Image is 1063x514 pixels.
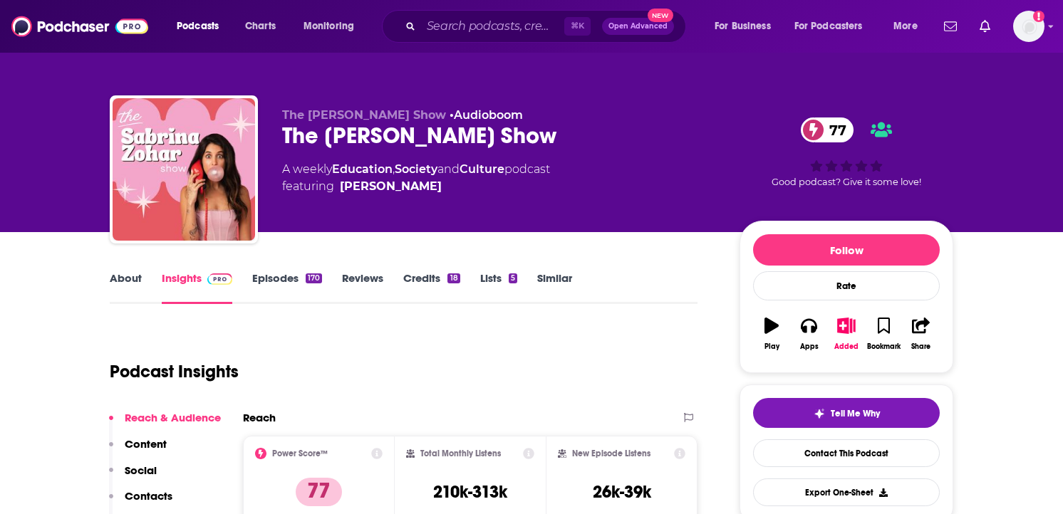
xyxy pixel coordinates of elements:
[304,16,354,36] span: Monitoring
[648,9,673,22] span: New
[11,13,148,40] img: Podchaser - Follow, Share and Rate Podcasts
[420,449,501,458] h2: Total Monthly Listens
[433,481,507,503] h3: 210k-313k
[814,408,825,419] img: tell me why sparkle
[790,308,827,360] button: Apps
[282,178,550,195] span: featuring
[764,342,779,351] div: Play
[243,411,276,424] h2: Reach
[572,449,650,458] h2: New Episode Listens
[393,162,395,176] span: ,
[110,271,142,304] a: About
[753,234,940,266] button: Follow
[403,271,460,304] a: Credits18
[306,273,322,283] div: 170
[125,411,221,424] p: Reach & Audience
[125,463,157,477] p: Social
[938,14,963,38] a: Show notifications dropdown
[753,439,940,467] a: Contact This Podcast
[207,273,232,285] img: Podchaser Pro
[753,398,940,428] button: tell me why sparkleTell Me Why
[815,117,854,142] span: 77
[753,271,940,300] div: Rate
[1013,11,1044,42] button: Show profile menu
[282,161,550,195] div: A weekly podcast
[340,178,442,195] a: Sabrina Zohar
[245,16,276,36] span: Charts
[593,481,651,503] h3: 26k-39k
[883,15,935,38] button: open menu
[772,177,921,187] span: Good podcast? Give it some love!
[480,271,517,304] a: Lists5
[294,15,373,38] button: open menu
[753,478,940,506] button: Export One-Sheet
[794,16,863,36] span: For Podcasters
[162,271,232,304] a: InsightsPodchaser Pro
[828,308,865,360] button: Added
[109,411,221,437] button: Reach & Audience
[272,449,328,458] h2: Power Score™
[867,342,901,351] div: Bookmark
[834,342,859,351] div: Added
[167,15,237,38] button: open menu
[125,489,172,503] p: Contacts
[109,437,167,463] button: Content
[421,15,564,38] input: Search podcasts, credits, & more...
[342,271,383,304] a: Reviews
[177,16,219,36] span: Podcasts
[447,273,460,283] div: 18
[125,437,167,451] p: Content
[753,308,790,360] button: Play
[1033,11,1044,22] svg: Email not verified
[865,308,902,360] button: Bookmark
[509,273,517,283] div: 5
[282,108,446,122] span: The [PERSON_NAME] Show
[715,16,771,36] span: For Business
[564,17,591,36] span: ⌘ K
[437,162,460,176] span: and
[296,478,342,506] p: 77
[974,14,996,38] a: Show notifications dropdown
[252,271,322,304] a: Episodes170
[801,117,854,142] a: 77
[1013,11,1044,42] img: User Profile
[454,108,523,122] a: Audioboom
[903,308,940,360] button: Share
[332,162,393,176] a: Education
[110,361,239,382] h1: Podcast Insights
[705,15,789,38] button: open menu
[602,18,674,35] button: Open AdvancedNew
[109,463,157,490] button: Social
[113,98,255,241] img: The Sabrina Zohar Show
[395,162,437,176] a: Society
[831,408,880,419] span: Tell Me Why
[911,342,930,351] div: Share
[800,342,819,351] div: Apps
[785,15,883,38] button: open menu
[395,10,700,43] div: Search podcasts, credits, & more...
[1013,11,1044,42] span: Logged in as EllaRoseMurphy
[893,16,918,36] span: More
[236,15,284,38] a: Charts
[740,108,953,196] div: 77Good podcast? Give it some love!
[537,271,572,304] a: Similar
[608,23,668,30] span: Open Advanced
[450,108,523,122] span: •
[460,162,504,176] a: Culture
